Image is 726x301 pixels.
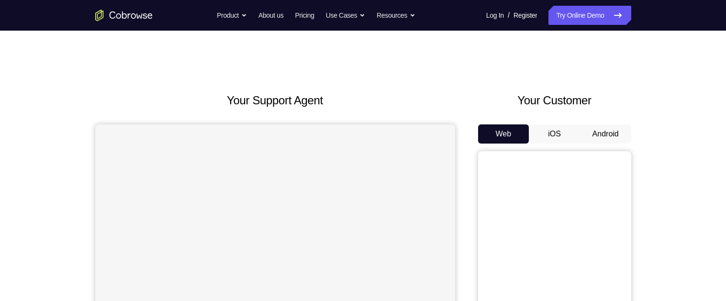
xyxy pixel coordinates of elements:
h2: Your Customer [478,92,631,109]
button: Resources [377,6,415,25]
a: Register [514,6,537,25]
a: Pricing [295,6,314,25]
a: Go to the home page [95,10,153,21]
button: Use Cases [326,6,365,25]
h2: Your Support Agent [95,92,455,109]
button: Android [580,124,631,144]
a: Log In [486,6,504,25]
button: Product [217,6,247,25]
a: Try Online Demo [548,6,631,25]
a: About us [258,6,283,25]
span: / [508,10,510,21]
button: Web [478,124,529,144]
button: iOS [529,124,580,144]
